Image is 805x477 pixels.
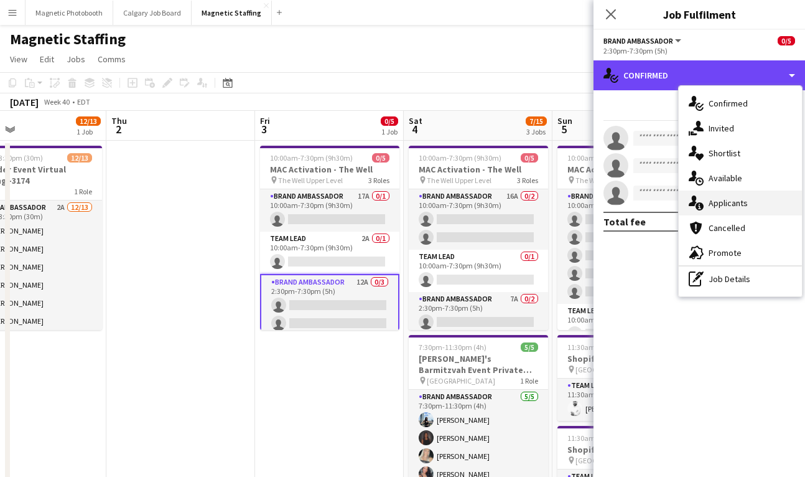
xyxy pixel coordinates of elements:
[526,116,547,126] span: 7/15
[575,176,640,185] span: The Well Upper Level
[419,153,501,163] span: 10:00am-7:30pm (9h30m)
[260,274,399,355] app-card-role: Brand Ambassador12A0/32:30pm-7:30pm (5h)
[111,115,127,126] span: Thu
[409,250,548,292] app-card-role: Team Lead0/110:00am-7:30pm (9h30m)
[709,222,745,234] span: Cancelled
[709,247,742,258] span: Promote
[10,96,39,108] div: [DATE]
[76,116,101,126] span: 12/13
[260,164,399,175] h3: MAC Activation - The Well
[10,54,27,65] span: View
[113,1,192,25] button: Calgary Job Board
[67,54,85,65] span: Jobs
[372,153,389,163] span: 0/5
[409,115,422,126] span: Sat
[192,1,272,25] button: Magnetic Staffing
[575,365,644,374] span: [GEOGRAPHIC_DATA]
[603,36,673,45] span: Brand Ambassador
[270,153,353,163] span: 10:00am-7:30pm (9h30m)
[557,444,697,455] h3: Shopify Coordinator
[526,127,546,136] div: 3 Jobs
[778,36,795,45] span: 0/5
[567,433,636,443] span: 11:30am-5:30pm (6h)
[278,176,343,185] span: The Well Upper Level
[521,342,538,352] span: 5/5
[709,123,734,134] span: Invited
[109,122,127,136] span: 2
[77,97,90,106] div: EDT
[593,60,805,90] div: Confirmed
[62,51,90,67] a: Jobs
[603,46,795,55] div: 2:30pm-7:30pm (5h)
[575,456,644,465] span: [GEOGRAPHIC_DATA]
[709,98,748,109] span: Confirmed
[557,379,697,421] app-card-role: Team Lead1/111:30am-5:30pm (6h)[PERSON_NAME]
[67,153,92,163] span: 12/13
[679,267,802,291] div: Job Details
[557,189,697,304] app-card-role: Brand Ambassador17A0/510:00am-7:30pm (9h30m)
[368,176,389,185] span: 3 Roles
[520,376,538,385] span: 1 Role
[93,51,131,67] a: Comms
[40,54,54,65] span: Edit
[427,376,495,385] span: [GEOGRAPHIC_DATA]
[409,292,548,352] app-card-role: Brand Ambassador7A0/22:30pm-7:30pm (5h)
[77,127,100,136] div: 1 Job
[381,127,398,136] div: 1 Job
[5,51,32,67] a: View
[260,189,399,232] app-card-role: Brand Ambassador17A0/110:00am-7:30pm (9h30m)
[26,1,113,25] button: Magnetic Photobooth
[709,148,740,159] span: Shortlist
[521,153,538,163] span: 0/5
[35,51,59,67] a: Edit
[517,176,538,185] span: 3 Roles
[41,97,72,106] span: Week 40
[407,122,422,136] span: 4
[557,304,697,346] app-card-role: Team Lead0/110:00am-7:30pm (9h30m)
[260,232,399,274] app-card-role: Team Lead2A0/110:00am-7:30pm (9h30m)
[557,115,572,126] span: Sun
[603,36,683,45] button: Brand Ambassador
[98,54,126,65] span: Comms
[603,215,646,228] div: Total fee
[409,189,548,250] app-card-role: Brand Ambassador16A0/210:00am-7:30pm (9h30m)
[427,176,491,185] span: The Well Upper Level
[709,172,742,184] span: Available
[409,353,548,375] h3: [PERSON_NAME]'s Barmitzvah Event Private Residence
[74,187,92,196] span: 1 Role
[381,116,398,126] span: 0/5
[557,146,697,330] app-job-card: 10:00am-7:30pm (9h30m)0/6MAC Activation - The Well The Well Upper Level2 RolesBrand Ambassador17A...
[409,146,548,330] app-job-card: 10:00am-7:30pm (9h30m)0/5MAC Activation - The Well The Well Upper Level3 RolesBrand Ambassador16A...
[567,153,650,163] span: 10:00am-7:30pm (9h30m)
[557,164,697,175] h3: MAC Activation - The Well
[260,115,270,126] span: Fri
[557,353,697,364] h3: Shopify Coordinator
[10,30,126,49] h1: Magnetic Staffing
[593,6,805,22] h3: Job Fulfilment
[709,197,748,209] span: Applicants
[419,342,486,352] span: 7:30pm-11:30pm (4h)
[557,335,697,421] app-job-card: 11:30am-5:30pm (6h)1/1Shopify Coordinator [GEOGRAPHIC_DATA]1 RoleTeam Lead1/111:30am-5:30pm (6h)[...
[567,342,636,352] span: 11:30am-5:30pm (6h)
[258,122,270,136] span: 3
[260,146,399,330] app-job-card: 10:00am-7:30pm (9h30m)0/5MAC Activation - The Well The Well Upper Level3 RolesBrand Ambassador17A...
[409,164,548,175] h3: MAC Activation - The Well
[556,122,572,136] span: 5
